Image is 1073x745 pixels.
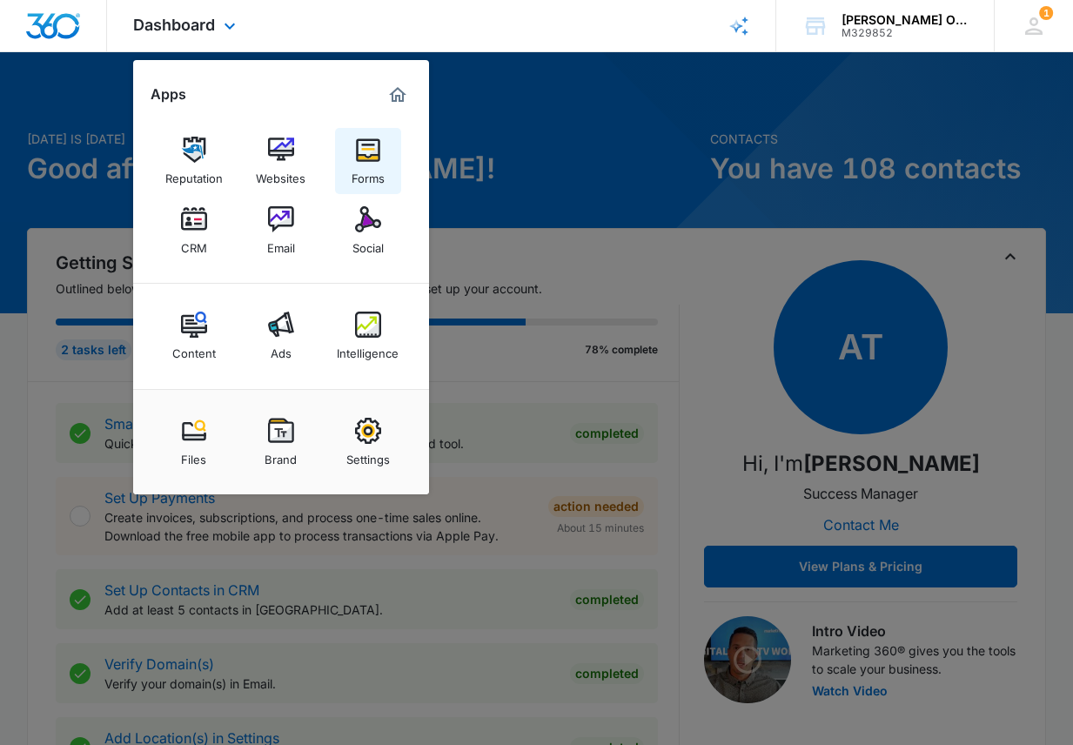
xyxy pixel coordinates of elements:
[271,338,292,360] div: Ads
[161,128,227,194] a: Reputation
[335,409,401,475] a: Settings
[335,303,401,369] a: Intelligence
[161,198,227,264] a: CRM
[1039,6,1053,20] div: notifications count
[384,81,412,109] a: Marketing 360® Dashboard
[181,232,207,255] div: CRM
[352,163,385,185] div: Forms
[267,232,295,255] div: Email
[248,198,314,264] a: Email
[346,444,390,466] div: Settings
[1039,6,1053,20] span: 1
[161,409,227,475] a: Files
[248,128,314,194] a: Websites
[248,409,314,475] a: Brand
[133,16,215,34] span: Dashboard
[335,128,401,194] a: Forms
[256,163,305,185] div: Websites
[172,338,216,360] div: Content
[337,338,399,360] div: Intelligence
[165,163,223,185] div: Reputation
[248,303,314,369] a: Ads
[842,27,969,39] div: account id
[335,198,401,264] a: Social
[842,13,969,27] div: account name
[181,444,206,466] div: Files
[265,444,297,466] div: Brand
[161,303,227,369] a: Content
[151,86,186,103] h2: Apps
[352,232,384,255] div: Social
